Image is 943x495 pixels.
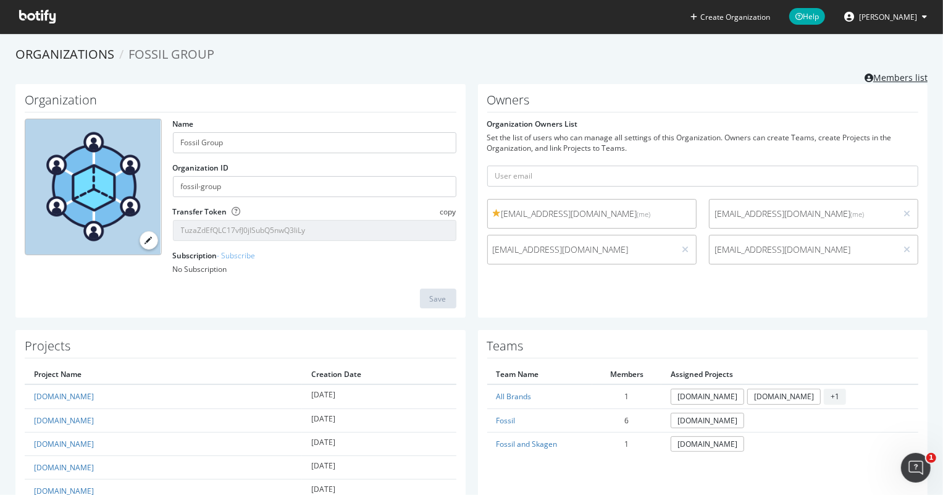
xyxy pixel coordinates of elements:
a: [DOMAIN_NAME] [671,389,744,404]
td: [DATE] [302,408,456,432]
label: Name [173,119,194,129]
td: 6 [592,408,661,432]
small: (me) [850,209,864,219]
td: 1 [592,384,661,408]
a: - Subscribe [217,250,256,261]
th: Project Name [25,365,302,384]
td: [DATE] [302,384,456,408]
td: [DATE] [302,432,456,455]
label: Transfer Token [173,206,227,217]
a: [DOMAIN_NAME] [34,462,94,473]
a: [DOMAIN_NAME] [34,415,94,426]
h1: Organization [25,93,456,112]
input: Organization ID [173,176,456,197]
a: All Brands [497,391,532,402]
input: name [173,132,456,153]
button: Create Organization [690,11,771,23]
label: Subscription [173,250,256,261]
iframe: Intercom live chat [901,453,931,483]
small: (me) [637,209,651,219]
span: Elena Tylaweny Tuseo [859,12,917,22]
input: User email [487,166,919,187]
span: Help [789,8,825,25]
th: Members [592,365,661,384]
div: No Subscription [173,264,456,274]
span: copy [440,206,456,217]
th: Assigned Projects [661,365,918,384]
label: Organization ID [173,163,229,173]
span: [EMAIL_ADDRESS][DOMAIN_NAME] [715,208,891,220]
td: [DATE] [302,455,456,479]
h1: Owners [487,93,919,112]
button: Save [420,289,456,308]
h1: Teams [487,339,919,358]
span: + 1 [824,389,846,404]
label: Organization Owners List [487,119,578,129]
td: 1 [592,432,661,455]
h1: Projects [25,339,456,358]
th: Team Name [487,365,593,384]
span: [EMAIL_ADDRESS][DOMAIN_NAME] [493,208,691,220]
a: Fossil and Skagen [497,439,558,449]
a: Fossil [497,415,516,426]
ol: breadcrumbs [15,46,928,64]
a: Members list [865,69,928,84]
a: [DOMAIN_NAME] [671,413,744,428]
a: [DOMAIN_NAME] [34,439,94,449]
span: Fossil Group [128,46,214,62]
button: [PERSON_NAME] [834,7,937,27]
span: [EMAIL_ADDRESS][DOMAIN_NAME] [715,243,891,256]
a: [DOMAIN_NAME] [747,389,821,404]
a: [DOMAIN_NAME] [34,391,94,402]
span: [EMAIL_ADDRESS][DOMAIN_NAME] [493,243,669,256]
a: Organizations [15,46,114,62]
div: Save [430,294,446,304]
th: Creation Date [302,365,456,384]
span: 1 [926,453,936,463]
a: [DOMAIN_NAME] [671,436,744,452]
div: Set the list of users who can manage all settings of this Organization. Owners can create Teams, ... [487,132,919,153]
